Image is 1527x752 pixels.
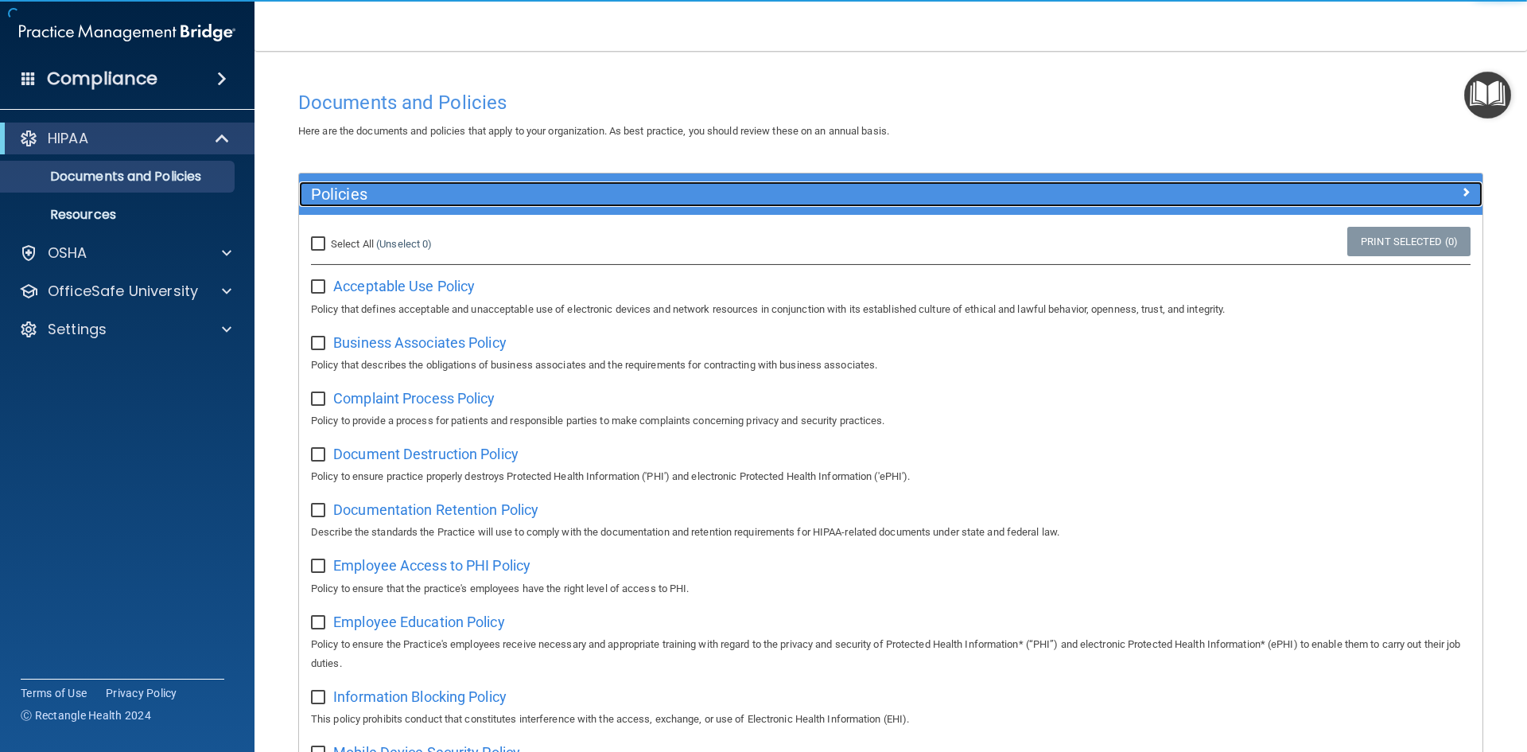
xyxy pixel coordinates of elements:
[311,185,1175,203] h5: Policies
[311,635,1471,673] p: Policy to ensure the Practice's employees receive necessary and appropriate training with regard ...
[21,685,87,701] a: Terms of Use
[311,300,1471,319] p: Policy that defines acceptable and unacceptable use of electronic devices and network resources i...
[19,17,235,49] img: PMB logo
[1464,72,1511,119] button: Open Resource Center
[106,685,177,701] a: Privacy Policy
[298,92,1483,113] h4: Documents and Policies
[19,244,231,263] a: OSHA
[333,557,530,574] span: Employee Access to PHI Policy
[333,688,507,705] span: Information Blocking Policy
[19,129,231,148] a: HIPAA
[331,238,374,250] span: Select All
[311,523,1471,542] p: Describe the standards the Practice will use to comply with the documentation and retention requi...
[19,282,231,301] a: OfficeSafe University
[298,125,889,137] span: Here are the documents and policies that apply to your organization. As best practice, you should...
[333,446,519,462] span: Document Destruction Policy
[333,614,505,630] span: Employee Education Policy
[48,320,107,339] p: Settings
[311,356,1471,375] p: Policy that describes the obligations of business associates and the requirements for contracting...
[311,181,1471,207] a: Policies
[333,390,495,407] span: Complaint Process Policy
[376,238,432,250] a: (Unselect 0)
[10,207,227,223] p: Resources
[333,278,475,294] span: Acceptable Use Policy
[1347,227,1471,256] a: Print Selected (0)
[48,244,87,263] p: OSHA
[311,467,1471,486] p: Policy to ensure practice properly destroys Protected Health Information ('PHI') and electronic P...
[333,334,507,351] span: Business Associates Policy
[47,68,157,90] h4: Compliance
[311,238,329,251] input: Select All (Unselect 0)
[21,707,151,723] span: Ⓒ Rectangle Health 2024
[311,579,1471,598] p: Policy to ensure that the practice's employees have the right level of access to PHI.
[333,501,538,518] span: Documentation Retention Policy
[48,282,198,301] p: OfficeSafe University
[48,129,88,148] p: HIPAA
[311,710,1471,729] p: This policy prohibits conduct that constitutes interference with the access, exchange, or use of ...
[10,169,227,185] p: Documents and Policies
[19,320,231,339] a: Settings
[311,411,1471,431] p: Policy to provide a process for patients and responsible parties to make complaints concerning pr...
